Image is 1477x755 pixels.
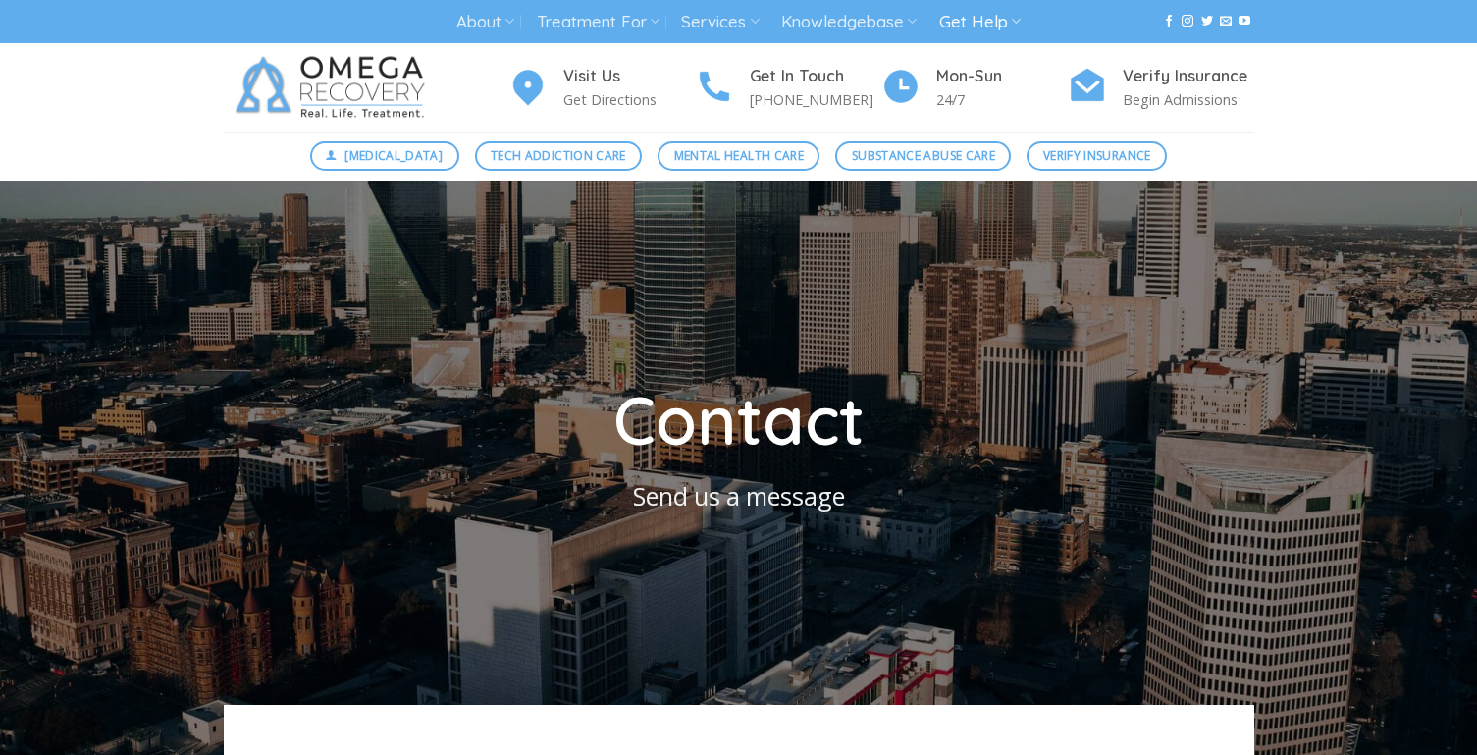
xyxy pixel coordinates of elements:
span: Verify Insurance [1043,146,1151,165]
span: Contact [613,378,865,461]
span: Substance Abuse Care [852,146,995,165]
span: [MEDICAL_DATA] [344,146,443,165]
h4: Mon-Sun [936,64,1068,89]
p: 24/7 [936,88,1068,111]
p: Begin Admissions [1123,88,1254,111]
span: Send us a message [633,479,845,512]
a: Visit Us Get Directions [508,64,695,112]
a: About [456,4,514,40]
a: Mental Health Care [658,141,819,171]
span: Mental Health Care [674,146,804,165]
a: Tech Addiction Care [475,141,643,171]
a: Get Help [939,4,1021,40]
a: Send us an email [1220,15,1232,28]
a: Get In Touch [PHONE_NUMBER] [695,64,881,112]
a: Follow on Twitter [1201,15,1213,28]
a: Treatment For [537,4,659,40]
a: Verify Insurance [1027,141,1167,171]
a: Follow on Instagram [1182,15,1193,28]
p: [PHONE_NUMBER] [750,88,881,111]
a: Substance Abuse Care [835,141,1011,171]
a: [MEDICAL_DATA] [310,141,459,171]
h4: Verify Insurance [1123,64,1254,89]
span: Tech Addiction Care [491,146,626,165]
h4: Get In Touch [750,64,881,89]
h4: Visit Us [563,64,695,89]
a: Follow on YouTube [1239,15,1250,28]
p: Get Directions [563,88,695,111]
a: Knowledgebase [781,4,917,40]
img: Omega Recovery [224,43,445,132]
a: Follow on Facebook [1163,15,1175,28]
a: Services [681,4,759,40]
a: Verify Insurance Begin Admissions [1068,64,1254,112]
